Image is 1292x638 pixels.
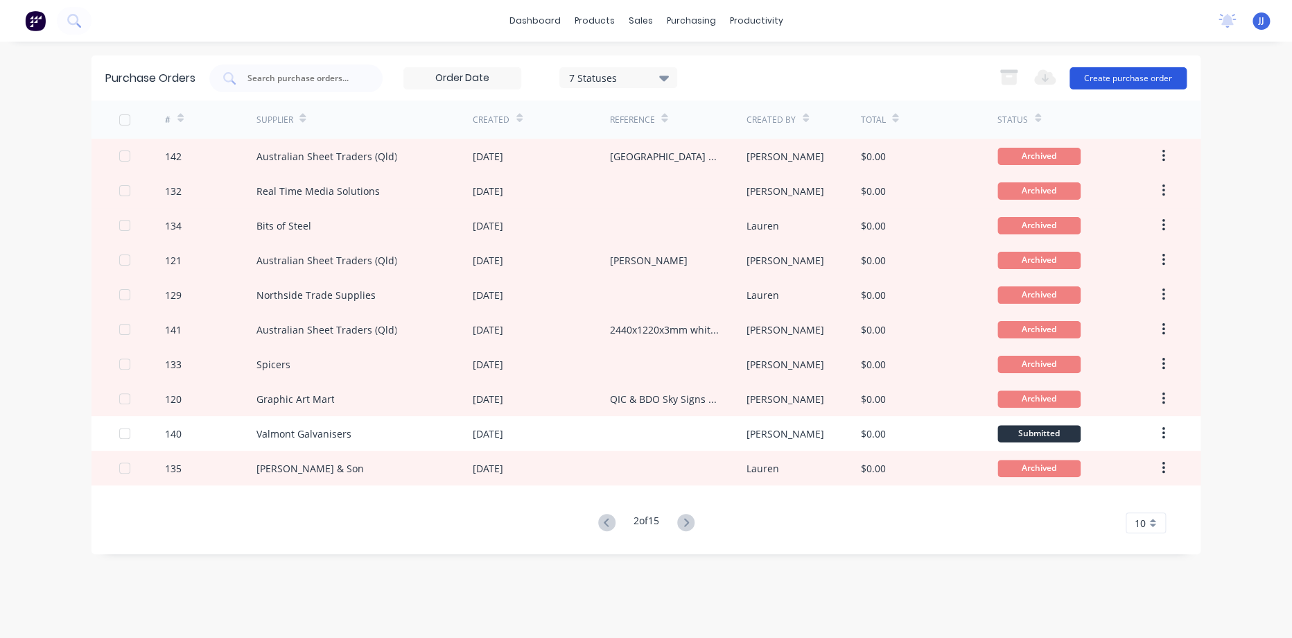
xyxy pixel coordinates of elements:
[165,184,182,198] div: 132
[609,392,718,406] div: QIC & BDO Sky Signs (2nd set)
[860,426,885,441] div: $0.00
[860,114,885,126] div: Total
[860,357,885,372] div: $0.00
[747,392,824,406] div: [PERSON_NAME]
[473,461,503,476] div: [DATE]
[860,184,885,198] div: $0.00
[165,149,182,164] div: 142
[165,253,182,268] div: 121
[997,390,1081,408] div: Archived
[473,426,503,441] div: [DATE]
[747,149,824,164] div: [PERSON_NAME]
[747,253,824,268] div: [PERSON_NAME]
[256,461,363,476] div: [PERSON_NAME] & Son
[569,70,668,85] div: 7 Statuses
[860,288,885,302] div: $0.00
[747,184,824,198] div: [PERSON_NAME]
[860,149,885,164] div: $0.00
[860,461,885,476] div: $0.00
[997,217,1081,234] div: Archived
[860,322,885,337] div: $0.00
[747,218,779,233] div: Lauren
[473,322,503,337] div: [DATE]
[165,288,182,302] div: 129
[165,426,182,441] div: 140
[473,184,503,198] div: [DATE]
[503,10,568,31] a: dashboard
[256,184,379,198] div: Real Time Media Solutions
[723,10,790,31] div: productivity
[860,253,885,268] div: $0.00
[246,71,361,85] input: Search purchase orders...
[256,426,351,441] div: Valmont Galvanisers
[860,218,885,233] div: $0.00
[747,288,779,302] div: Lauren
[165,218,182,233] div: 134
[256,322,396,337] div: Australian Sheet Traders (Qld)
[609,114,654,126] div: Reference
[256,253,396,268] div: Australian Sheet Traders (Qld)
[997,356,1081,373] div: Archived
[997,148,1081,165] div: Archived
[256,392,334,406] div: Graphic Art Mart
[25,10,46,31] img: Factory
[256,149,396,164] div: Australian Sheet Traders (Qld)
[660,10,723,31] div: purchasing
[997,252,1081,269] div: Archived
[256,114,293,126] div: Supplier
[473,218,503,233] div: [DATE]
[165,357,182,372] div: 133
[404,68,521,89] input: Order Date
[747,114,796,126] div: Created By
[997,460,1081,477] div: Archived
[747,426,824,441] div: [PERSON_NAME]
[165,392,182,406] div: 120
[165,114,171,126] div: #
[997,321,1081,338] div: Archived
[473,288,503,302] div: [DATE]
[997,425,1081,442] div: Submitted
[609,253,687,268] div: [PERSON_NAME]
[747,357,824,372] div: [PERSON_NAME]
[473,357,503,372] div: [DATE]
[609,149,718,164] div: [GEOGRAPHIC_DATA] and stock
[165,461,182,476] div: 135
[256,218,311,233] div: Bits of Steel
[997,114,1028,126] div: Status
[747,461,779,476] div: Lauren
[609,322,718,337] div: 2440x1220x3mm white foamex
[105,70,195,87] div: Purchase Orders
[256,357,290,372] div: Spicers
[473,149,503,164] div: [DATE]
[473,253,503,268] div: [DATE]
[256,288,375,302] div: Northside Trade Supplies
[473,114,509,126] div: Created
[747,322,824,337] div: [PERSON_NAME]
[568,10,622,31] div: products
[1070,67,1187,89] button: Create purchase order
[997,286,1081,304] div: Archived
[997,182,1081,200] div: Archived
[622,10,660,31] div: sales
[473,392,503,406] div: [DATE]
[165,322,182,337] div: 141
[1259,15,1264,27] span: JJ
[860,392,885,406] div: $0.00
[634,513,659,533] div: 2 of 15
[1135,516,1146,531] span: 10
